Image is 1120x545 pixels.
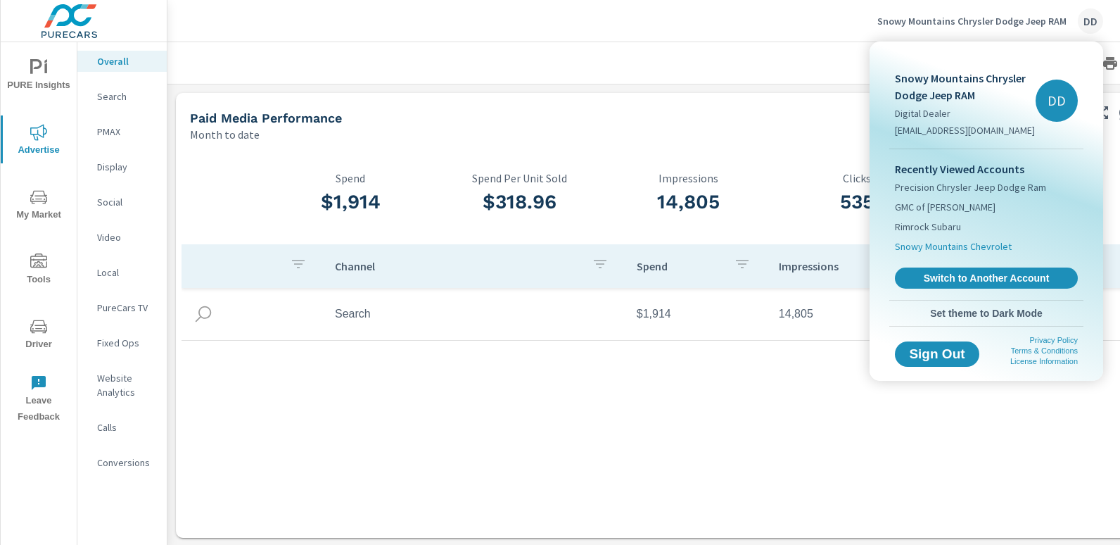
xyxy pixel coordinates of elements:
span: GMC of [PERSON_NAME] [895,200,995,214]
div: DD [1036,80,1078,122]
span: Sign Out [906,348,968,361]
span: Set theme to Dark Mode [895,307,1078,320]
a: Switch to Another Account [895,268,1078,289]
p: Recently Viewed Accounts [895,161,1078,177]
button: Sign Out [895,342,979,367]
span: Switch to Another Account [903,272,1070,284]
span: Snowy Mountains Chevrolet [895,239,1012,253]
a: License Information [1010,357,1078,365]
p: [EMAIL_ADDRESS][DOMAIN_NAME] [895,123,1036,137]
p: Snowy Mountains Chrysler Dodge Jeep RAM [895,70,1036,104]
span: Rimrock Subaru [895,220,961,234]
a: Privacy Policy [1030,336,1078,344]
span: Precision Chrysler Jeep Dodge Ram [895,180,1046,194]
p: Digital Dealer [895,106,1036,120]
button: Set theme to Dark Mode [889,301,1083,326]
a: Terms & Conditions [1011,346,1078,355]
